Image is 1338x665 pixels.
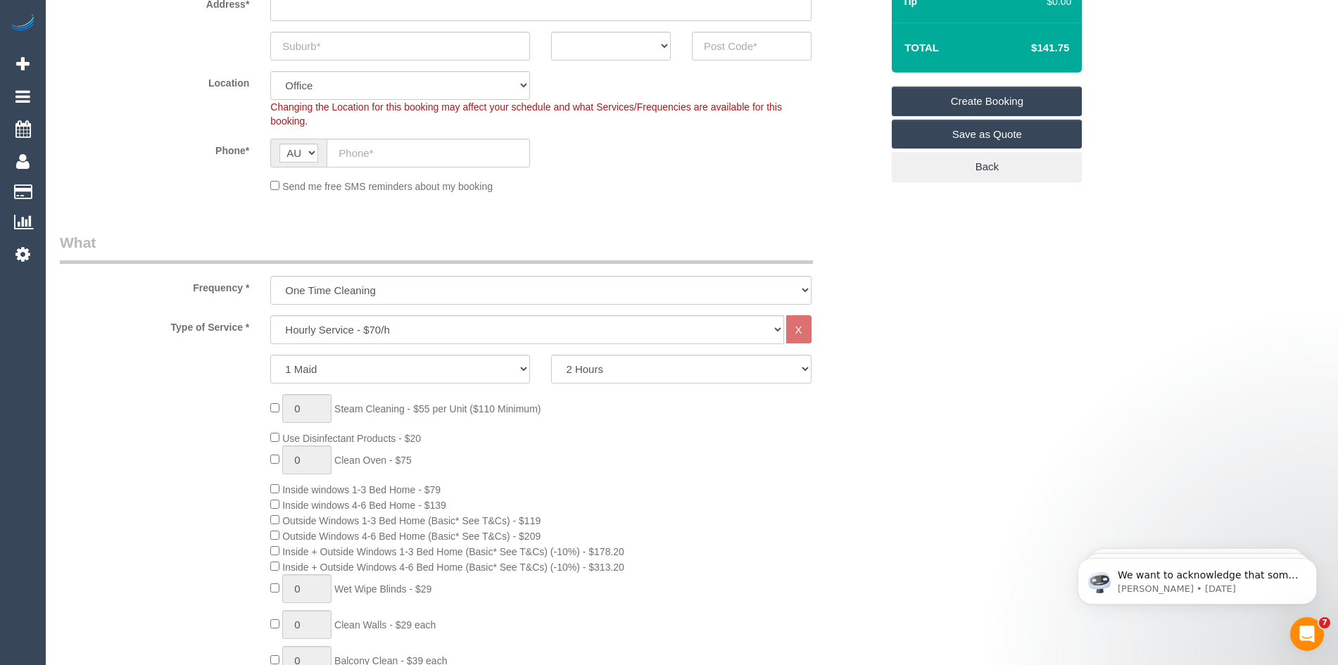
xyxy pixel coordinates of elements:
span: Inside windows 4-6 Bed Home - $139 [282,500,446,511]
span: Clean Oven - $75 [334,455,412,466]
span: Changing the Location for this booking may affect your schedule and what Services/Frequencies are... [270,101,782,127]
span: We want to acknowledge that some users may be experiencing lag or slower performance in our softw... [61,41,242,234]
span: Outside Windows 4-6 Bed Home (Basic* See T&Cs) - $209 [282,531,541,542]
span: Inside + Outside Windows 1-3 Bed Home (Basic* See T&Cs) (-10%) - $178.20 [282,546,624,557]
label: Phone* [49,139,260,158]
label: Type of Service * [49,315,260,334]
label: Frequency * [49,276,260,295]
span: Use Disinfectant Products - $20 [282,433,421,444]
a: Create Booking [892,87,1082,116]
label: Location [49,71,260,90]
img: Automaid Logo [8,14,37,34]
strong: Total [904,42,939,53]
a: Save as Quote [892,120,1082,149]
span: Steam Cleaning - $55 per Unit ($110 Minimum) [334,403,541,414]
span: Wet Wipe Blinds - $29 [334,583,431,595]
span: Send me free SMS reminders about my booking [282,181,493,192]
input: Phone* [327,139,530,167]
span: Outside Windows 1-3 Bed Home (Basic* See T&Cs) - $119 [282,515,541,526]
legend: What [60,232,813,264]
h4: $141.75 [989,42,1069,54]
span: Inside windows 1-3 Bed Home - $79 [282,484,441,495]
iframe: Intercom notifications message [1056,528,1338,627]
input: Post Code* [692,32,812,61]
iframe: Intercom live chat [1290,617,1324,651]
a: Back [892,152,1082,182]
p: Message from Ellie, sent 2w ago [61,54,243,67]
span: 7 [1319,617,1330,628]
span: Inside + Outside Windows 4-6 Bed Home (Basic* See T&Cs) (-10%) - $313.20 [282,562,624,573]
span: Clean Walls - $29 each [334,619,436,631]
input: Suburb* [270,32,530,61]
